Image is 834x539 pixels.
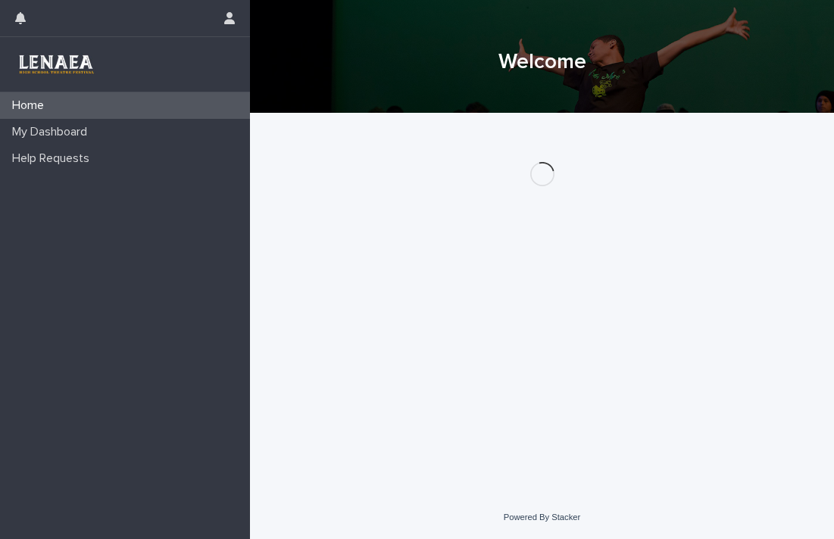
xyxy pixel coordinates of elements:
[6,98,56,113] p: Home
[265,50,819,76] h1: Welcome
[12,49,99,79] img: 3TRreipReCSEaaZc33pQ
[6,151,102,166] p: Help Requests
[504,513,580,522] a: Powered By Stacker
[6,125,99,139] p: My Dashboard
